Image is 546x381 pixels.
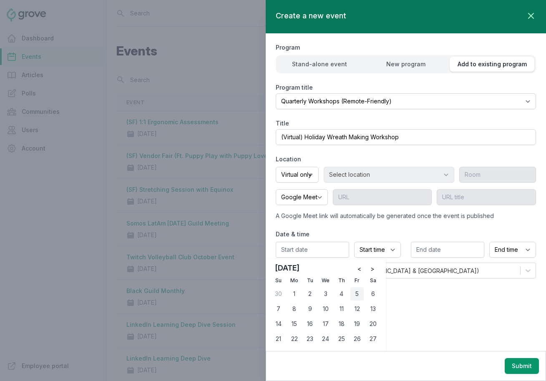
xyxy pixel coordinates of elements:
label: Title [276,119,536,128]
button: Submit [505,358,539,374]
div: Choose Sunday, December 7th, 2025 [272,302,285,316]
div: Choose Sunday, November 30th, 2025 [272,287,285,301]
label: Program title [276,83,536,92]
label: Date & time [276,230,536,238]
div: Choose Thursday, December 25th, 2025 [335,332,348,346]
div: Choose Tuesday, December 23rd, 2025 [303,332,317,346]
div: Choose Monday, December 15th, 2025 [288,317,301,331]
div: Tu [303,274,317,287]
div: Choose Sunday, December 14th, 2025 [272,317,285,331]
label: Program [276,43,536,52]
div: We [319,274,332,287]
div: Choose Sunday, December 28th, 2025 [272,347,285,361]
div: Choose Thursday, January 1st, 2026 [335,347,348,361]
div: Choose Wednesday, December 10th, 2025 [319,302,332,316]
div: Choose Friday, December 5th, 2025 [350,287,364,301]
div: Choose Thursday, December 18th, 2025 [335,317,348,331]
div: New program [364,60,448,68]
h2: Create a new event [276,10,346,22]
span: > [370,265,375,273]
div: Choose Friday, January 2nd, 2026 [350,347,364,361]
div: Choose Tuesday, December 16th, 2025 [303,317,317,331]
div: Mo [288,274,301,287]
button: Previous Month [352,262,366,276]
div: month 2025-12 [271,287,381,362]
div: Choose Tuesday, December 9th, 2025 [303,302,317,316]
input: Start date [276,242,349,258]
div: A Google Meet link will automatically be generated once the event is published [276,212,536,220]
div: Choose Friday, December 26th, 2025 [350,332,364,346]
div: Choose Sunday, December 21st, 2025 [272,332,285,346]
div: Choose Monday, December 1st, 2025 [288,287,301,301]
div: Choose Friday, December 12th, 2025 [350,302,364,316]
div: Th [335,274,348,287]
div: [DATE] [275,262,381,274]
input: Room [459,167,536,183]
div: Choose Saturday, December 27th, 2025 [366,332,380,346]
div: Sa [366,274,380,287]
div: Choose Wednesday, December 17th, 2025 [319,317,332,331]
div: Choose Thursday, December 4th, 2025 [335,287,348,301]
div: Choose Saturday, January 3rd, 2026 [366,347,380,361]
div: Add to existing program [450,60,534,68]
div: Choose Thursday, December 11th, 2025 [335,302,348,316]
label: Location [276,155,536,163]
div: Choose Saturday, December 13th, 2025 [366,302,380,316]
div: Choose Saturday, December 6th, 2025 [366,287,380,301]
div: Choose Wednesday, December 3rd, 2025 [319,287,332,301]
div: Choose Tuesday, December 2nd, 2025 [303,287,317,301]
input: URL [333,189,432,205]
div: Fr [350,274,364,287]
div: Choose Wednesday, December 31st, 2025 [319,347,332,361]
button: Next Month [366,262,379,276]
div: Stand-alone event [277,60,362,68]
div: Choose Monday, December 22nd, 2025 [288,332,301,346]
span: < [357,265,361,273]
input: End date [411,242,484,258]
div: Su [272,274,285,287]
div: Choose Monday, December 8th, 2025 [288,302,301,316]
div: Choose Friday, December 19th, 2025 [350,317,364,331]
div: Choose Monday, December 29th, 2025 [288,347,301,361]
div: Choose Saturday, December 20th, 2025 [366,317,380,331]
div: Choose Tuesday, December 30th, 2025 [303,347,317,361]
div: Choose Wednesday, December 24th, 2025 [319,332,332,346]
input: URL title [437,189,536,205]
